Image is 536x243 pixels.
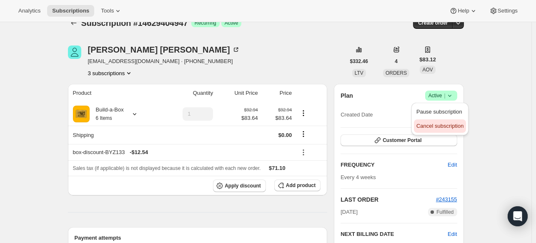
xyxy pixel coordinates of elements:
span: Apply discount [225,182,261,189]
span: $83.12 [419,56,436,64]
span: Tools [101,8,114,14]
button: 4 [390,56,403,67]
h2: NEXT BILLING DATE [341,230,448,238]
th: Unit Price [215,84,260,102]
span: $332.46 [350,58,368,65]
img: product img [73,106,90,122]
button: Analytics [13,5,45,17]
th: Shipping [68,126,160,144]
span: | [444,92,445,99]
span: 4 [395,58,398,65]
span: [DATE] [341,208,358,216]
span: LTV [355,70,363,76]
button: Product actions [297,109,310,118]
button: Create order [413,17,453,29]
span: Subscriptions [52,8,89,14]
span: Edit [448,161,457,169]
span: AOV [422,67,433,73]
span: Fulfilled [436,209,453,215]
button: Tools [96,5,127,17]
span: [EMAIL_ADDRESS][DOMAIN_NAME] · [PHONE_NUMBER] [88,57,240,66]
button: #243155 [436,195,457,204]
button: $332.46 [345,56,373,67]
button: Add product [274,180,321,191]
span: Every 4 weeks [341,174,376,180]
span: Customer Portal [383,137,421,144]
button: Apply discount [213,180,266,192]
button: Edit [443,158,462,172]
span: Create order [418,20,448,26]
span: Heather McKinney [68,46,81,59]
span: Analytics [18,8,40,14]
small: $92.94 [278,107,292,112]
th: Quantity [160,84,215,102]
small: 6 Items [96,115,112,121]
span: Sales tax (if applicable) is not displayed because it is calculated with each new order. [73,165,261,171]
span: - $12.54 [130,148,148,157]
button: Product actions [88,69,133,77]
h2: FREQUENCY [341,161,448,169]
button: Cancel subscription [414,119,466,133]
span: $83.64 [241,114,258,122]
div: Build-a-Box [90,106,124,122]
div: box-discount-BYZ133 [73,148,292,157]
span: $71.10 [269,165,286,171]
span: Help [458,8,469,14]
span: Cancel subscription [416,123,463,129]
th: Price [260,84,295,102]
span: $83.64 [263,114,292,122]
span: Active [225,20,238,26]
small: $92.94 [244,107,258,112]
h2: Plan [341,91,353,100]
button: Help [444,5,482,17]
button: Subscriptions [68,17,80,29]
h2: Payment attempts [75,234,321,242]
span: Add product [286,182,316,189]
span: Active [428,91,454,100]
span: $0.00 [278,132,292,138]
h2: LAST ORDER [341,195,436,204]
button: Subscriptions [47,5,94,17]
a: #243155 [436,196,457,202]
th: Product [68,84,160,102]
button: Edit [448,230,457,238]
div: [PERSON_NAME] [PERSON_NAME] [88,46,240,54]
span: Settings [498,8,518,14]
button: Pause subscription [414,105,466,119]
button: Settings [484,5,523,17]
span: Pause subscription [416,109,462,115]
button: Customer Portal [341,134,457,146]
span: Recurring [195,20,216,26]
span: Created Date [341,111,373,119]
div: Open Intercom Messenger [508,206,528,226]
button: Shipping actions [297,129,310,139]
span: ORDERS [386,70,407,76]
span: Subscription #14629404947 [81,18,188,28]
